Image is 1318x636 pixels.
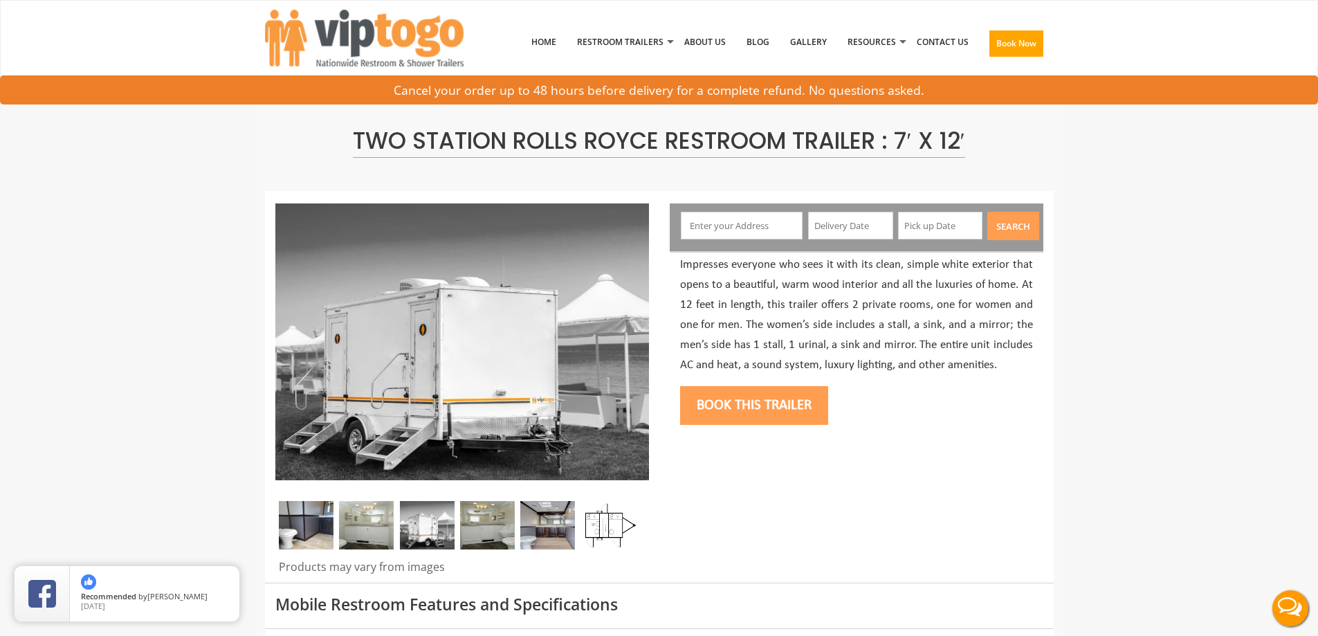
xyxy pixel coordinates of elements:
button: Book this trailer [680,386,828,425]
button: Book Now [989,30,1043,57]
img: thumbs up icon [81,574,96,590]
a: Restroom Trailers [567,6,674,78]
img: Gel 2 station 03 [460,501,515,549]
input: Pick up Date [898,212,983,239]
p: Impresses everyone who sees it with its clean, simple white exterior that opens to a beautiful, w... [680,255,1033,375]
img: Review Rating [28,580,56,608]
button: Live Chat [1263,581,1318,636]
a: Blog [736,6,780,78]
span: [DATE] [81,601,105,611]
span: Two Station Rolls Royce Restroom Trailer : 7′ x 12′ [353,125,964,158]
h3: Mobile Restroom Features and Specifications [275,596,1043,613]
a: Contact Us [906,6,979,78]
a: Resources [837,6,906,78]
img: VIPTOGO [265,10,464,66]
img: Side view of two station restroom trailer with separate doors for males and females [275,203,649,480]
img: A close view of inside of a station with a stall, mirror and cabinets [520,501,575,549]
a: Book Now [979,6,1054,87]
img: Floor Plan of 2 station restroom with sink and toilet [581,501,636,549]
span: [PERSON_NAME] [147,591,208,601]
button: Search [987,212,1039,240]
img: A mini restroom trailer with two separate stations and separate doors for males and females [400,501,455,549]
span: by [81,592,228,602]
a: About Us [674,6,736,78]
div: Products may vary from images [275,559,649,583]
a: Gallery [780,6,837,78]
img: A close view of inside of a station with a stall, mirror and cabinets [279,501,333,549]
a: Home [521,6,567,78]
input: Enter your Address [681,212,803,239]
input: Delivery Date [808,212,893,239]
span: Recommended [81,591,136,601]
img: Gel 2 station 02 [339,501,394,549]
